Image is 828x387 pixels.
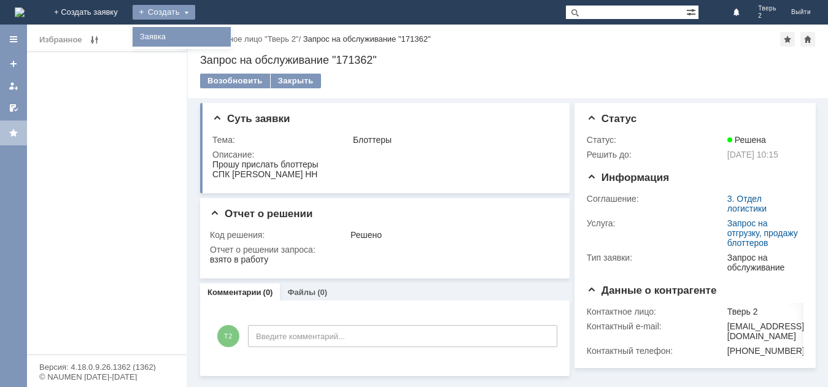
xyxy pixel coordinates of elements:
div: Соглашение: [587,194,725,204]
div: Код решения: [210,230,348,240]
div: [EMAIL_ADDRESS][DOMAIN_NAME] [727,321,805,341]
span: Решена [727,135,766,145]
div: Решить до: [587,150,725,159]
a: Заявка [135,29,228,44]
div: Избранное [39,33,82,47]
div: / [200,34,303,44]
div: Решено [350,230,554,240]
div: Статус: [587,135,725,145]
span: Отчет о решении [210,208,312,220]
span: Тверь [758,5,776,12]
a: Мои заявки [4,76,23,96]
div: Запрос на обслуживание "171362" [200,54,816,66]
a: Файлы [287,288,315,297]
div: Создать [133,5,195,20]
span: Редактирование избранного [87,33,102,47]
span: Т2 [217,325,239,347]
div: (0) [263,288,273,297]
a: Создать заявку [4,54,23,74]
div: Тип заявки: [587,253,725,262]
span: 2 [758,12,776,20]
div: Контактное лицо: [587,307,725,316]
div: Добавить в избранное [780,32,795,47]
div: Версия: 4.18.0.9.26.1362 (1362) [39,363,174,371]
a: Контактное лицо "Тверь 2" [200,34,298,44]
a: 3. Отдел логистики [727,194,767,213]
span: Суть заявки [212,113,290,125]
img: logo [15,7,25,17]
div: Тверь 2 [727,307,805,316]
a: Мои согласования [4,98,23,118]
a: Комментарии [207,288,261,297]
div: [PHONE_NUMBER] [727,346,805,356]
div: Тема: [212,135,350,145]
span: Информация [587,172,669,183]
span: Расширенный поиск [686,6,698,17]
span: Данные о контрагенте [587,285,717,296]
div: © NAUMEN [DATE]-[DATE] [39,373,174,381]
div: Блоттеры [353,135,554,145]
span: Статус [587,113,636,125]
div: (0) [317,288,327,297]
a: Перейти на домашнюю страницу [15,7,25,17]
div: Контактный e-mail: [587,321,725,331]
div: Отчет о решении запроса: [210,245,556,255]
div: Контактный телефон: [587,346,725,356]
div: Описание: [212,150,556,159]
a: Запрос на отгрузку, продажу блоттеров [727,218,798,248]
div: Сделать домашней страницей [800,32,815,47]
div: Запрос на обслуживание [727,253,799,272]
span: [DATE] 10:15 [727,150,778,159]
div: Услуга: [587,218,725,228]
div: Запрос на обслуживание "171362" [303,34,431,44]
